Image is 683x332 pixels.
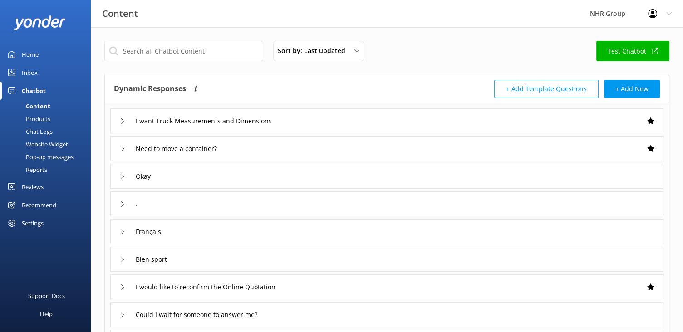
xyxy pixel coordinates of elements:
[5,112,50,125] div: Products
[5,163,47,176] div: Reports
[22,45,39,63] div: Home
[22,196,56,214] div: Recommend
[102,6,138,21] h3: Content
[604,80,660,98] button: + Add New
[5,125,91,138] a: Chat Logs
[28,287,65,305] div: Support Docs
[40,305,53,323] div: Help
[5,151,91,163] a: Pop-up messages
[22,214,44,232] div: Settings
[278,46,351,56] span: Sort by: Last updated
[5,100,50,112] div: Content
[22,178,44,196] div: Reviews
[5,100,91,112] a: Content
[14,15,66,30] img: yonder-white-logo.png
[5,112,91,125] a: Products
[596,41,669,61] a: Test Chatbot
[5,138,91,151] a: Website Widget
[5,125,53,138] div: Chat Logs
[22,82,46,100] div: Chatbot
[114,80,186,98] h4: Dynamic Responses
[5,163,91,176] a: Reports
[104,41,263,61] input: Search all Chatbot Content
[494,80,599,98] button: + Add Template Questions
[5,138,68,151] div: Website Widget
[5,151,74,163] div: Pop-up messages
[22,63,38,82] div: Inbox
